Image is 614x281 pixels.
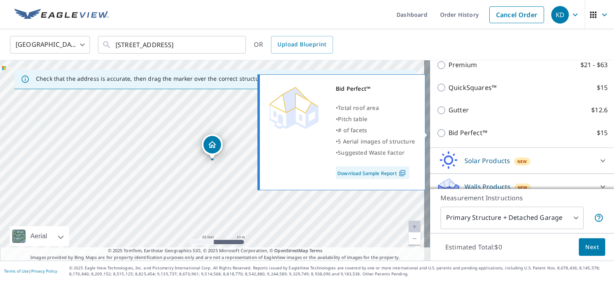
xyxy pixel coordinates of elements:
span: Your report will include the primary structure and a detached garage if one exists. [594,213,604,223]
div: Solar ProductsNew [437,151,608,170]
a: Upload Blueprint [271,36,333,54]
span: Suggested Waste Factor [338,149,405,156]
div: OR [254,36,333,54]
p: $15 [597,128,608,138]
p: Bid Perfect™ [449,128,487,138]
span: Upload Blueprint [277,40,326,50]
p: Walls Products [464,182,510,191]
span: © 2025 TomTom, Earthstar Geographics SIO, © 2025 Microsoft Corporation, © [108,247,323,254]
div: Walls ProductsNew [437,177,608,196]
span: New [518,184,528,191]
div: Aerial [28,226,50,246]
div: Aerial [10,226,69,246]
div: • [336,102,415,114]
span: Pitch table [338,115,367,123]
div: KD [551,6,569,24]
img: Premium [266,83,322,131]
div: Bid Perfect™ [336,83,415,94]
div: Primary Structure + Detached Garage [441,207,584,229]
p: $15 [597,83,608,93]
span: # of facets [338,126,367,134]
p: | [4,269,57,273]
span: 5 Aerial images of structure [338,138,415,145]
div: • [336,136,415,147]
div: • [336,114,415,125]
p: Premium [449,60,477,70]
span: Next [585,242,599,252]
img: EV Logo [14,9,109,21]
div: [GEOGRAPHIC_DATA] [10,34,90,56]
img: Pdf Icon [397,169,408,177]
div: • [336,147,415,158]
p: Check that the address is accurate, then drag the marker over the correct structure. [36,75,266,82]
p: Solar Products [464,156,510,165]
p: © 2025 Eagle View Technologies, Inc. and Pictometry International Corp. All Rights Reserved. Repo... [69,265,610,277]
span: Total roof area [338,104,379,112]
p: $21 - $63 [580,60,608,70]
div: • [336,125,415,136]
span: New [517,158,527,165]
div: Dropped pin, building 1, Residential property, 4 Pillar Ln Palm Coast, FL 32164 [202,134,223,159]
input: Search by address or latitude-longitude [116,34,229,56]
p: Gutter [449,105,469,115]
button: Next [579,238,605,256]
p: $12.6 [591,105,608,115]
a: OpenStreetMap [274,247,308,253]
p: QuickSquares™ [449,83,496,93]
a: Download Sample Report [336,166,409,179]
a: Privacy Policy [31,268,57,274]
a: Terms [309,247,323,253]
a: Current Level 20, Zoom Out [409,233,421,245]
p: Measurement Instructions [441,193,604,203]
a: Terms of Use [4,268,29,274]
p: Estimated Total: $0 [439,238,508,256]
a: Current Level 20, Zoom In Disabled [409,221,421,233]
a: Cancel Order [489,6,544,23]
